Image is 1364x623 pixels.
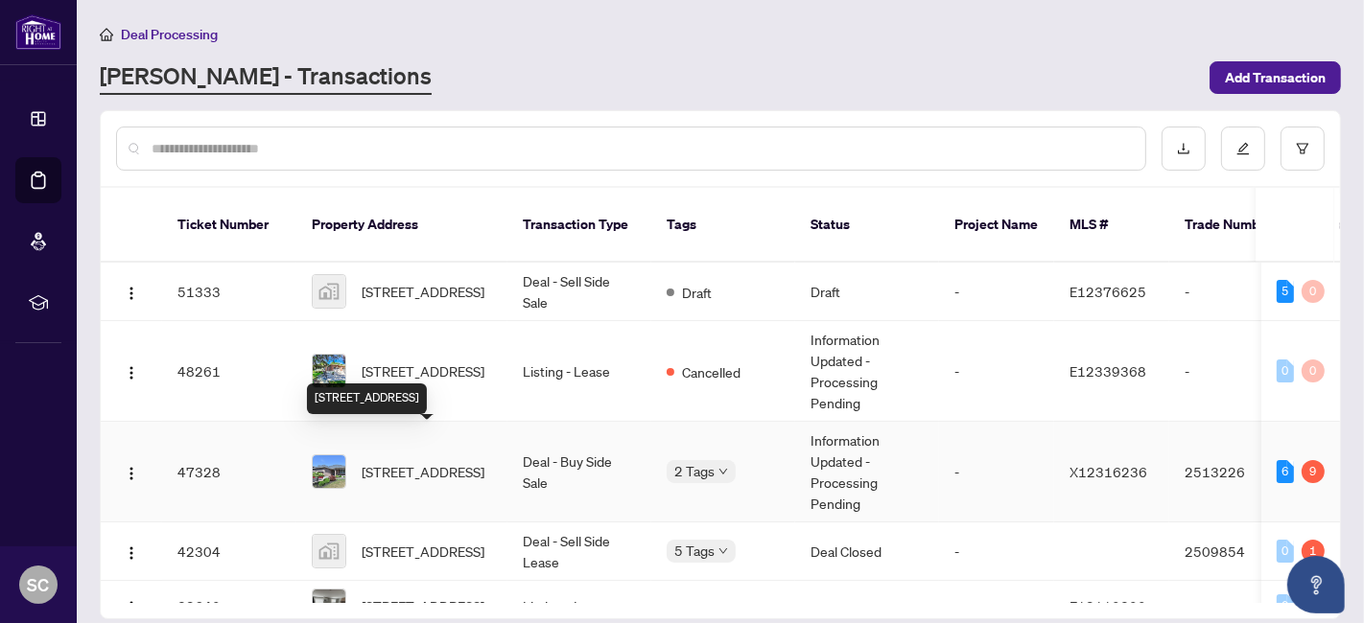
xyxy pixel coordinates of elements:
span: down [718,467,728,476]
td: Deal - Sell Side Sale [507,263,651,321]
img: Logo [124,545,139,561]
div: 0 [1277,359,1294,382]
button: Open asap [1287,556,1345,613]
button: Logo [116,356,147,386]
div: 0 [1302,359,1325,382]
td: 2509854 [1169,522,1304,581]
img: thumbnail-img [313,275,345,308]
th: Property Address [296,188,507,263]
button: Logo [116,456,147,487]
th: Transaction Type [507,188,651,263]
th: Project Name [939,188,1054,263]
img: Logo [124,365,139,381]
img: thumbnail-img [313,589,345,622]
span: [STREET_ADDRESS] [362,281,484,302]
td: 2513226 [1169,422,1304,522]
span: [STREET_ADDRESS] [362,595,484,616]
span: E12339368 [1070,362,1146,380]
td: Listing - Lease [507,321,651,422]
div: 6 [1277,460,1294,483]
a: [PERSON_NAME] - Transactions [100,60,432,95]
span: [STREET_ADDRESS] [362,461,484,482]
img: Logo [124,286,139,301]
img: Logo [124,600,139,615]
img: thumbnail-img [313,535,345,567]
span: home [100,28,113,41]
img: thumbnail-img [313,455,345,488]
td: - [939,321,1054,422]
span: filter [1296,142,1309,155]
th: Status [795,188,939,263]
th: Trade Number [1169,188,1304,263]
span: Cancelled [682,361,741,382]
span: edit [1236,142,1250,155]
button: Logo [116,536,147,566]
span: 5 Tags [674,540,715,562]
td: 48261 [162,321,296,422]
td: 42304 [162,522,296,581]
span: Draft [682,282,712,303]
th: Tags [651,188,795,263]
span: Cancelled [682,596,741,617]
div: 0 [1302,280,1325,303]
span: 2 Tags [674,460,715,482]
td: - [939,522,1054,581]
td: Draft [795,263,939,321]
img: logo [15,14,61,50]
span: [STREET_ADDRESS] [362,541,484,562]
button: edit [1221,127,1265,171]
div: 1 [1302,540,1325,563]
button: filter [1281,127,1325,171]
span: Add Transaction [1225,62,1326,93]
div: [STREET_ADDRESS] [307,383,427,414]
td: - [939,422,1054,522]
span: X12316236 [1070,463,1147,480]
div: 0 [1277,540,1294,563]
button: Add Transaction [1210,61,1341,94]
span: down [718,546,728,556]
td: - [1169,321,1304,422]
th: MLS # [1054,188,1169,263]
td: Deal - Sell Side Lease [507,522,651,581]
div: 0 [1277,594,1294,617]
td: 47328 [162,422,296,522]
button: Logo [116,590,147,621]
td: Deal Closed [795,522,939,581]
td: - [939,263,1054,321]
span: download [1177,142,1190,155]
span: E12376625 [1070,283,1146,300]
span: Deal Processing [121,26,218,43]
img: Logo [124,466,139,481]
button: Logo [116,276,147,307]
td: Information Updated - Processing Pending [795,422,939,522]
td: Information Updated - Processing Pending [795,321,939,422]
td: Deal - Buy Side Sale [507,422,651,522]
span: SC [28,571,50,598]
span: [STREET_ADDRESS] [362,360,484,381]
span: E12110300 [1070,597,1146,614]
img: thumbnail-img [313,355,345,387]
td: - [1169,263,1304,321]
button: download [1162,127,1206,171]
td: 51333 [162,263,296,321]
div: 5 [1277,280,1294,303]
div: 9 [1302,460,1325,483]
th: Ticket Number [162,188,296,263]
